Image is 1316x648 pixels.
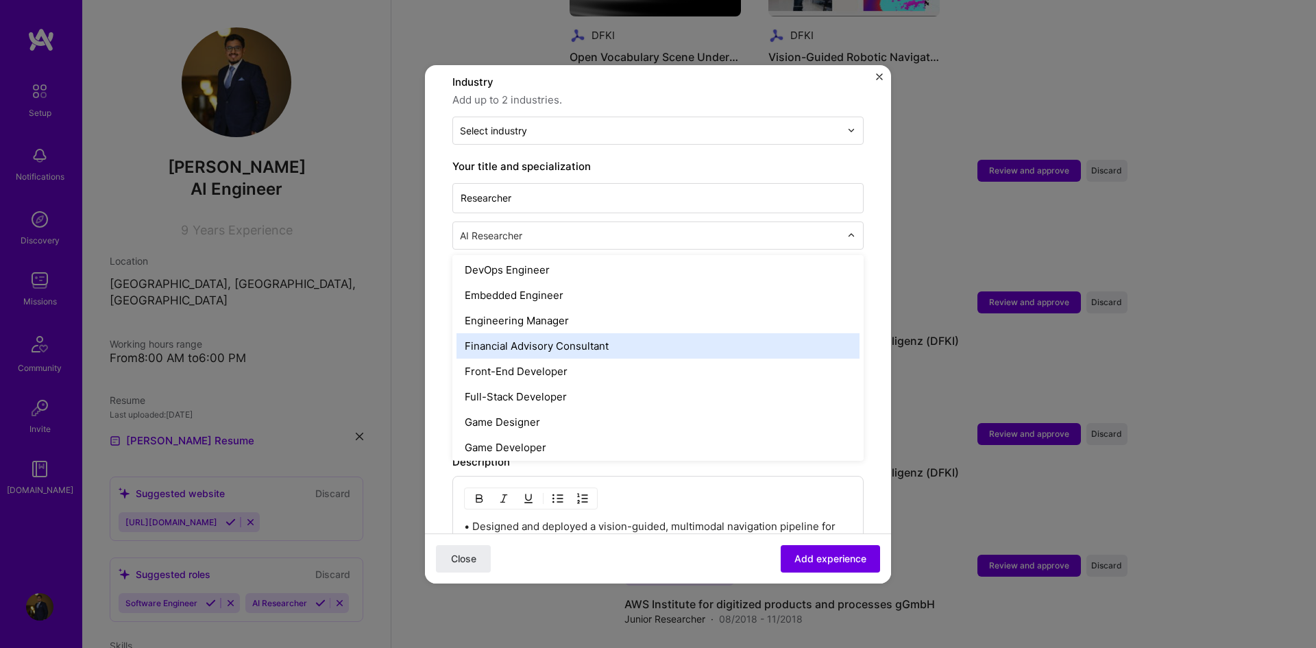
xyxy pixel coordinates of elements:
[847,231,855,239] img: drop icon
[456,460,860,485] div: Graphics Designer
[876,73,883,88] button: Close
[452,158,864,175] label: Your title and specialization
[452,183,864,213] input: Role name
[456,283,860,308] div: Embedded Engineer
[523,493,534,504] img: Underline
[456,435,860,460] div: Game Developer
[452,74,864,91] label: Industry
[781,544,880,572] button: Add experience
[456,384,860,409] div: Full-Stack Developer
[456,409,860,435] div: Game Designer
[436,544,491,572] button: Close
[456,359,860,384] div: Front-End Developer
[460,123,527,138] div: Select industry
[498,493,509,504] img: Italic
[456,308,860,333] div: Engineering Manager
[456,257,860,283] div: DevOps Engineer
[577,493,588,504] img: OL
[452,455,510,468] label: Description
[452,92,864,108] span: Add up to 2 industries.
[552,493,563,504] img: UL
[474,493,485,504] img: Bold
[451,551,476,565] span: Close
[456,333,860,359] div: Financial Advisory Consultant
[847,126,855,134] img: drop icon
[794,551,866,565] span: Add experience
